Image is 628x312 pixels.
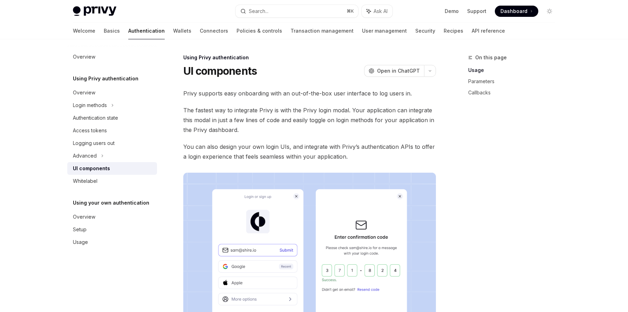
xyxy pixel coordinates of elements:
a: Logging users out [67,137,157,150]
a: Parameters [468,76,561,87]
a: Setup [67,223,157,236]
a: Transaction management [291,22,354,39]
span: You can also design your own login UIs, and integrate with Privy’s authentication APIs to offer a... [183,142,436,161]
div: Using Privy authentication [183,54,436,61]
a: Authentication state [67,112,157,124]
a: API reference [472,22,505,39]
a: User management [362,22,407,39]
a: Overview [67,86,157,99]
span: On this page [475,53,507,62]
div: Overview [73,88,95,97]
a: Security [415,22,435,39]
span: Open in ChatGPT [377,67,420,74]
a: Wallets [173,22,191,39]
div: Search... [249,7,268,15]
div: UI components [73,164,110,173]
span: Dashboard [500,8,527,15]
a: Usage [468,65,561,76]
span: The fastest way to integrate Privy is with the Privy login modal. Your application can integrate ... [183,105,436,135]
span: Ask AI [374,8,388,15]
a: Callbacks [468,87,561,98]
a: Authentication [128,22,165,39]
div: Setup [73,225,87,234]
a: Whitelabel [67,175,157,187]
a: Welcome [73,22,95,39]
img: light logo [73,6,116,16]
a: Dashboard [495,6,538,17]
div: Usage [73,238,88,246]
div: Authentication state [73,114,118,122]
a: Recipes [444,22,463,39]
div: Login methods [73,101,107,109]
a: Policies & controls [237,22,282,39]
div: Whitelabel [73,177,97,185]
a: UI components [67,162,157,175]
div: Logging users out [73,139,115,147]
a: Overview [67,211,157,223]
a: Demo [445,8,459,15]
a: Overview [67,51,157,63]
a: Basics [104,22,120,39]
span: Privy supports easy onboarding with an out-of-the-box user interface to log users in. [183,88,436,98]
button: Open in ChatGPT [364,65,424,77]
a: Usage [67,236,157,248]
div: Overview [73,213,95,221]
div: Advanced [73,152,97,160]
button: Ask AI [362,5,392,18]
h5: Using Privy authentication [73,74,138,83]
button: Search...⌘K [235,5,358,18]
button: Toggle dark mode [544,6,555,17]
div: Overview [73,53,95,61]
h1: UI components [183,65,257,77]
a: Connectors [200,22,228,39]
span: ⌘ K [347,8,354,14]
a: Access tokens [67,124,157,137]
a: Support [467,8,486,15]
div: Access tokens [73,126,107,135]
h5: Using your own authentication [73,199,149,207]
